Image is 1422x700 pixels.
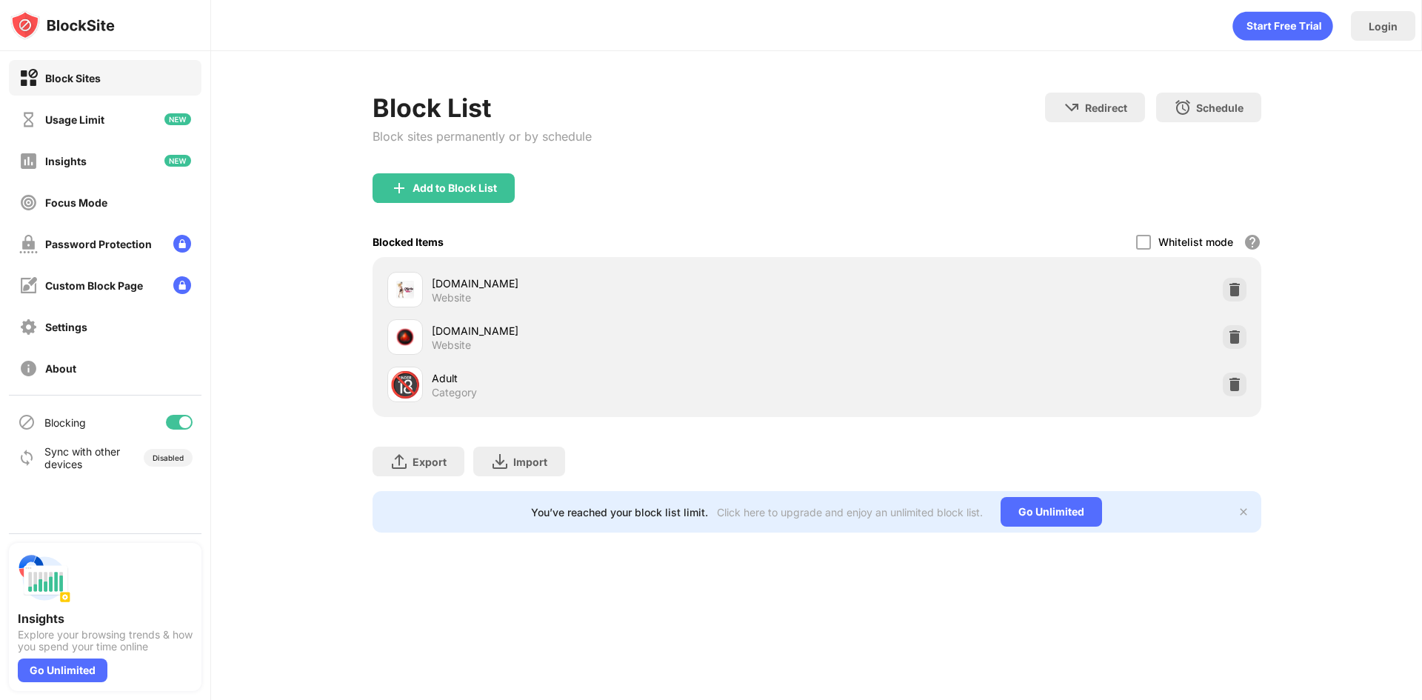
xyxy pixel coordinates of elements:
[173,276,191,294] img: lock-menu.svg
[19,193,38,212] img: focus-off.svg
[45,362,76,375] div: About
[390,370,421,400] div: 🔞
[432,291,471,304] div: Website
[413,182,497,194] div: Add to Block List
[1369,20,1398,33] div: Login
[18,659,107,682] div: Go Unlimited
[19,235,38,253] img: password-protection-off.svg
[531,506,708,519] div: You’ve reached your block list limit.
[373,236,444,248] div: Blocked Items
[173,235,191,253] img: lock-menu.svg
[432,323,817,339] div: [DOMAIN_NAME]
[44,445,121,470] div: Sync with other devices
[373,129,592,144] div: Block sites permanently or by schedule
[10,10,115,40] img: logo-blocksite.svg
[1232,11,1333,41] div: animation
[18,611,193,626] div: Insights
[432,276,817,291] div: [DOMAIN_NAME]
[19,318,38,336] img: settings-off.svg
[1158,236,1233,248] div: Whitelist mode
[396,281,414,299] img: favicons
[717,506,983,519] div: Click here to upgrade and enjoy an unlimited block list.
[45,321,87,333] div: Settings
[19,359,38,378] img: about-off.svg
[18,552,71,605] img: push-insights.svg
[19,152,38,170] img: insights-off.svg
[513,456,547,468] div: Import
[45,155,87,167] div: Insights
[164,155,191,167] img: new-icon.svg
[44,416,86,429] div: Blocking
[45,279,143,292] div: Custom Block Page
[1196,101,1244,114] div: Schedule
[45,72,101,84] div: Block Sites
[45,238,152,250] div: Password Protection
[153,453,184,462] div: Disabled
[1238,506,1249,518] img: x-button.svg
[19,110,38,129] img: time-usage-off.svg
[1085,101,1127,114] div: Redirect
[18,629,193,653] div: Explore your browsing trends & how you spend your time online
[1001,497,1102,527] div: Go Unlimited
[19,276,38,295] img: customize-block-page-off.svg
[432,370,817,386] div: Adult
[396,328,414,346] img: favicons
[18,449,36,467] img: sync-icon.svg
[373,93,592,123] div: Block List
[18,413,36,431] img: blocking-icon.svg
[45,196,107,209] div: Focus Mode
[432,386,477,399] div: Category
[45,113,104,126] div: Usage Limit
[432,339,471,352] div: Website
[19,69,38,87] img: block-on.svg
[164,113,191,125] img: new-icon.svg
[413,456,447,468] div: Export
